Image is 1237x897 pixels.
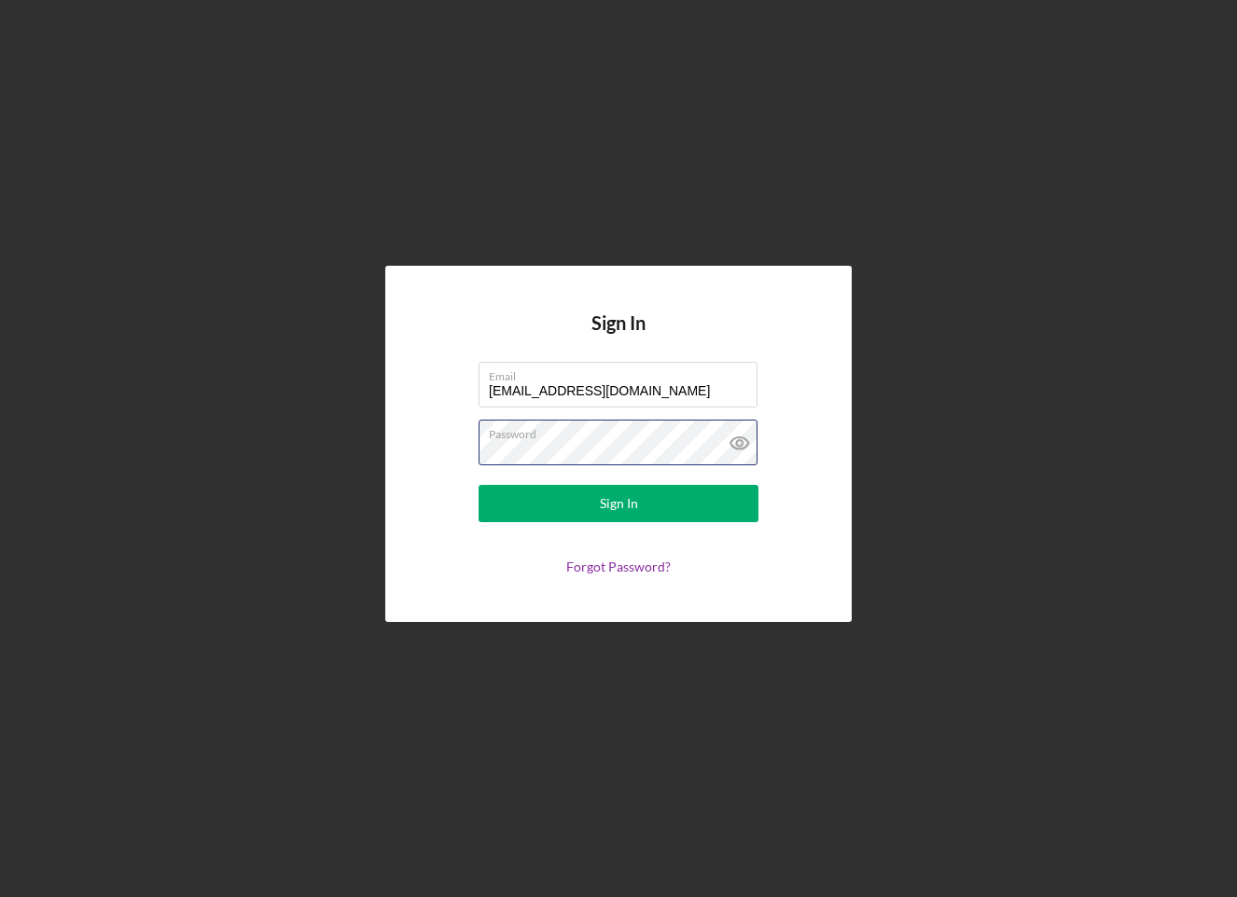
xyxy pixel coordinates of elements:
[479,485,758,522] button: Sign In
[566,559,671,574] a: Forgot Password?
[600,485,638,522] div: Sign In
[489,363,757,383] label: Email
[489,421,757,441] label: Password
[591,312,646,362] h4: Sign In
